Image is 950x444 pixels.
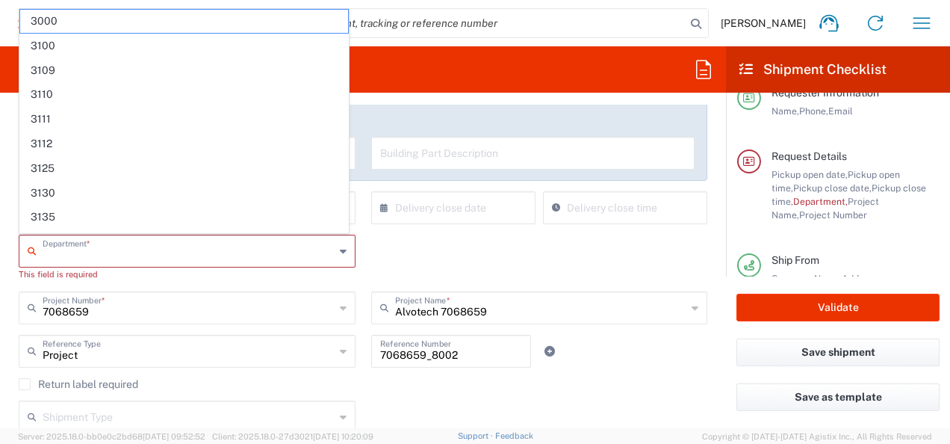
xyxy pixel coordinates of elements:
[313,432,373,441] span: [DATE] 10:20:09
[828,105,853,117] span: Email
[495,431,533,440] a: Feedback
[18,61,189,78] h2: Desktop Shipment Request
[20,157,348,180] span: 3125
[702,430,932,443] span: Copyright © [DATE]-[DATE] Agistix Inc., All Rights Reserved
[721,16,806,30] span: [PERSON_NAME]
[19,378,138,390] label: Return label required
[736,339,940,366] button: Save shipment
[20,206,348,229] span: 3135
[799,209,867,221] span: Project Number
[772,254,819,266] span: Ship From
[143,432,205,441] span: [DATE] 09:52:52
[793,196,848,207] span: Department,
[772,87,879,99] span: Requester Information
[772,150,847,162] span: Request Details
[458,431,495,440] a: Support
[20,83,348,106] span: 3110
[772,105,799,117] span: Name,
[799,105,828,117] span: Phone,
[793,182,872,194] span: Pickup close date,
[20,182,348,205] span: 3130
[539,341,560,362] a: Add Reference
[299,9,686,37] input: Shipment, tracking or reference number
[19,268,356,281] div: This field is required
[739,61,887,78] h2: Shipment Checklist
[736,383,940,411] button: Save as template
[18,432,205,441] span: Server: 2025.18.0-bb0e0c2bd68
[772,273,842,284] span: Company Name,
[20,108,348,131] span: 3111
[772,169,848,180] span: Pickup open date,
[736,294,940,321] button: Validate
[20,132,348,155] span: 3112
[20,230,348,253] span: 3136
[212,432,373,441] span: Client: 2025.18.0-27d3021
